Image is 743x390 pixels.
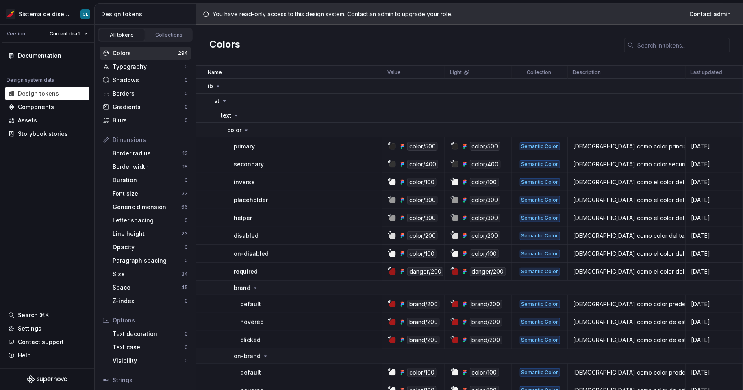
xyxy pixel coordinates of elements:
[387,69,401,76] p: Value
[109,227,191,240] a: Line height23
[100,60,191,73] a: Typography0
[109,200,191,214] a: Generic dimension66
[113,257,185,265] div: Paragraph spacing
[6,9,15,19] img: 55604660-494d-44a9-beb2-692398e9940a.png
[520,142,560,150] div: Semantic Color
[470,231,500,240] div: color/200
[470,160,501,169] div: color/400
[686,336,742,344] div: [DATE]
[185,177,188,183] div: 0
[185,244,188,251] div: 0
[185,117,188,124] div: 0
[686,318,742,326] div: [DATE]
[5,349,89,362] button: Help
[109,147,191,160] a: Border radius13
[470,267,506,276] div: danger/200
[109,354,191,367] a: Visibility0
[113,49,178,57] div: Colors
[113,376,188,384] div: Strings
[113,163,182,171] div: Border width
[83,11,88,17] div: CL
[407,196,438,205] div: color/300
[18,325,41,333] div: Settings
[407,214,438,222] div: color/300
[690,10,731,18] span: Contact admin
[221,111,231,120] p: text
[234,352,261,360] p: on-brand
[568,142,685,150] div: [DEMOGRAPHIC_DATA] como color principal para texto estándar, como encabezados y cuerpo del texto....
[185,63,188,70] div: 0
[109,160,191,173] a: Border width18
[18,338,64,346] div: Contact support
[113,283,181,292] div: Space
[208,69,222,76] p: Name
[234,196,268,204] p: placeholder
[686,160,742,168] div: [DATE]
[109,268,191,281] a: Size34
[18,103,54,111] div: Components
[520,160,560,168] div: Semantic Color
[181,204,188,210] div: 66
[109,327,191,340] a: Text decoration0
[5,114,89,127] a: Assets
[113,270,181,278] div: Size
[149,32,189,38] div: Collections
[573,69,601,76] p: Description
[686,368,742,377] div: [DATE]
[520,232,560,240] div: Semantic Color
[101,10,193,18] div: Design tokens
[113,230,181,238] div: Line height
[182,163,188,170] div: 18
[234,178,255,186] p: inverse
[27,375,67,383] svg: Supernova Logo
[109,174,191,187] a: Duration0
[113,103,185,111] div: Gradients
[182,150,188,157] div: 13
[18,311,49,319] div: Search ⌘K
[181,190,188,197] div: 27
[691,69,722,76] p: Last updated
[407,160,438,169] div: color/400
[109,241,191,254] a: Opacity0
[234,250,269,258] p: on-disabled
[109,254,191,267] a: Paragraph spacing0
[568,336,685,344] div: [DEMOGRAPHIC_DATA] como color de estado en el que se hizo clic para el texto de marca.
[18,130,68,138] div: Storybook stories
[185,357,188,364] div: 0
[568,318,685,326] div: [DEMOGRAPHIC_DATA] como color de estado hovered para el texto de marca.
[113,316,188,325] div: Options
[185,217,188,224] div: 0
[100,47,191,60] a: Colors294
[520,178,560,186] div: Semantic Color
[568,178,685,186] div: [DEMOGRAPHIC_DATA] como el color del texto que se coloca sobre un color de fondo [PERSON_NAME].
[407,267,443,276] div: danger/200
[109,214,191,227] a: Letter spacing0
[185,331,188,337] div: 0
[113,343,185,351] div: Text case
[407,300,440,309] div: brand/200
[470,300,502,309] div: brand/200
[686,142,742,150] div: [DATE]
[470,336,502,344] div: brand/200
[227,126,241,134] p: color
[178,50,188,57] div: 294
[109,187,191,200] a: Font size27
[185,344,188,351] div: 0
[234,232,259,240] p: disabled
[407,231,438,240] div: color/200
[234,160,264,168] p: secondary
[113,63,185,71] div: Typography
[240,336,261,344] p: clicked
[240,300,261,308] p: default
[568,232,685,240] div: [DEMOGRAPHIC_DATA] como color del texto en elementos deshabilitados, como elementos de menú desha...
[18,52,61,60] div: Documentation
[568,160,685,168] div: [DEMOGRAPHIC_DATA] como color secundario para texto estándar, como encabezados y cuerpo del texto...
[5,87,89,100] a: Design tokens
[470,178,499,187] div: color/100
[109,341,191,354] a: Text case0
[407,336,440,344] div: brand/200
[568,368,685,377] div: [DEMOGRAPHIC_DATA] como color predeterminado para el texto colocado sobre un fondo de color de ma...
[568,214,685,222] div: [DEMOGRAPHIC_DATA] como el color del texto que sirve para los mensajes de soporte en los text fie...
[5,309,89,322] button: Search ⌘K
